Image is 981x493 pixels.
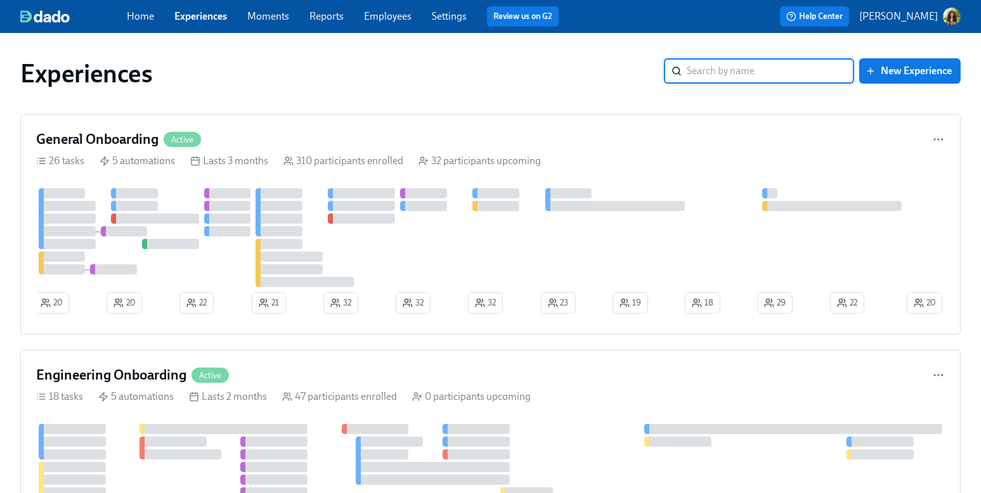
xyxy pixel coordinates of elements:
span: 32 [330,297,351,309]
a: dado [20,10,127,23]
span: Active [164,135,201,144]
button: 32 [396,292,431,314]
div: 310 participants enrolled [283,154,403,168]
h1: Experiences [20,58,153,89]
button: 20 [34,292,69,314]
a: Review us on G2 [493,10,552,23]
div: 18 tasks [36,390,83,404]
span: 23 [548,297,569,309]
h4: General Onboarding [36,130,159,149]
button: 23 [541,292,576,314]
span: 21 [259,297,279,309]
button: 20 [907,292,942,314]
button: 22 [179,292,214,314]
div: 26 tasks [36,154,84,168]
div: 47 participants enrolled [282,390,397,404]
div: 5 automations [98,390,174,404]
span: 18 [692,297,713,309]
a: Reports [309,10,344,22]
div: Lasts 2 months [189,390,267,404]
span: 22 [186,297,207,309]
span: 32 [403,297,424,309]
div: 0 participants upcoming [412,390,531,404]
img: dado [20,10,70,23]
span: 20 [114,297,135,309]
span: 29 [764,297,786,309]
button: 19 [613,292,648,314]
div: 5 automations [100,154,175,168]
a: Settings [432,10,467,22]
span: New Experience [868,65,952,77]
img: ACg8ocLclD2tQmfIiewwK1zANg5ba6mICO7ZPBc671k9VM_MGIVYfH83=s96-c [943,8,961,25]
a: General OnboardingActive26 tasks 5 automations Lasts 3 months 310 participants enrolled 32 partic... [20,114,961,335]
button: New Experience [859,58,961,84]
span: 20 [914,297,935,309]
button: 18 [685,292,720,314]
h4: Engineering Onboarding [36,366,186,385]
a: Experiences [174,10,227,22]
span: 19 [620,297,641,309]
span: 22 [837,297,857,309]
span: Active [192,371,229,380]
button: 21 [252,292,286,314]
button: Help Center [780,6,849,27]
a: Moments [247,10,289,22]
button: 32 [323,292,358,314]
button: 20 [107,292,142,314]
span: 20 [41,297,62,309]
button: Review us on G2 [487,6,559,27]
button: 32 [468,292,503,314]
span: Help Center [786,10,843,23]
button: 29 [757,292,793,314]
a: Employees [364,10,412,22]
a: Home [127,10,154,22]
div: Lasts 3 months [190,154,268,168]
div: 32 participants upcoming [419,154,541,168]
p: [PERSON_NAME] [859,10,938,23]
input: Search by name [687,58,854,84]
button: 22 [830,292,864,314]
span: 32 [475,297,496,309]
button: [PERSON_NAME] [859,8,961,25]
